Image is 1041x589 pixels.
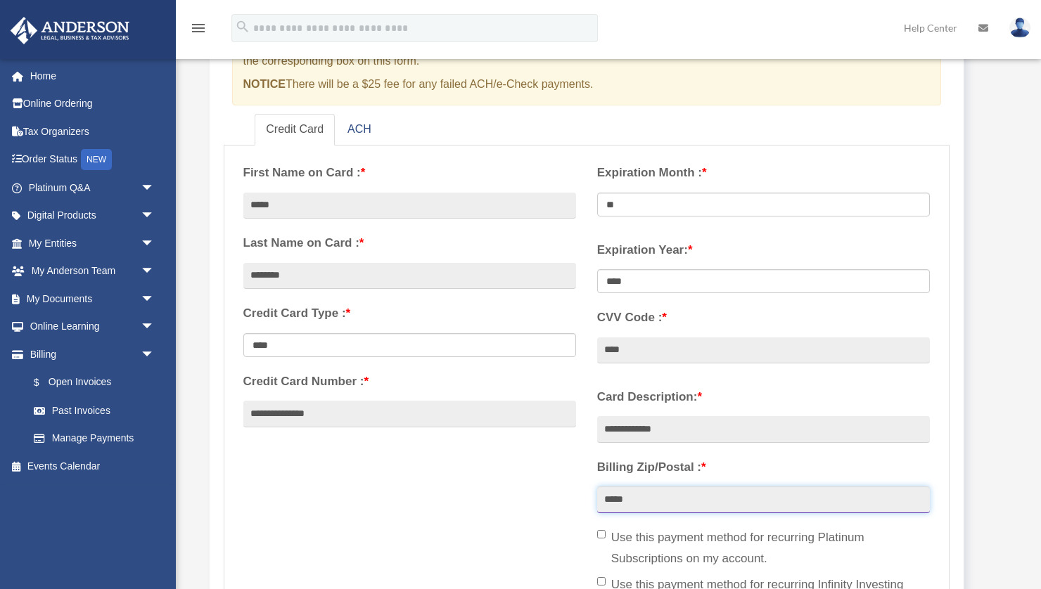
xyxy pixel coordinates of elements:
[41,374,49,391] span: $
[243,75,917,94] p: There will be a $25 fee for any failed ACH/e-Check payments.
[597,162,930,183] label: Expiration Month :
[243,371,576,392] label: Credit Card Number :
[235,19,250,34] i: search
[6,17,134,44] img: Anderson Advisors Platinum Portal
[597,577,606,585] input: Use this payment method for recurring Infinity Investing Subscriptions on my account.
[597,457,930,478] label: Billing Zip/Postal :
[141,285,169,313] span: arrow_drop_down
[10,90,176,118] a: Online Ordering
[597,527,930,569] label: Use this payment method for recurring Platinum Subscriptions on my account.
[10,452,176,480] a: Events Calendar
[10,202,176,230] a: Digital Productsarrow_drop_down
[10,229,176,257] a: My Entitiesarrow_drop_down
[10,340,176,368] a: Billingarrow_drop_down
[10,285,176,313] a: My Documentsarrow_drop_down
[20,396,176,425] a: Past Invoices
[255,114,335,145] a: Credit Card
[243,78,286,90] strong: NOTICE
[243,162,576,183] label: First Name on Card :
[141,340,169,369] span: arrow_drop_down
[10,117,176,145] a: Tax Organizers
[597,240,930,261] label: Expiration Year:
[141,174,169,202] span: arrow_drop_down
[243,303,576,324] label: Credit Card Type :
[20,425,169,453] a: Manage Payments
[141,202,169,231] span: arrow_drop_down
[141,257,169,286] span: arrow_drop_down
[20,368,176,397] a: $Open Invoices
[190,20,207,37] i: menu
[1009,18,1030,38] img: User Pic
[232,20,942,105] div: if you are updating your Platinum Subscription or Infinity Investing Membership payment method, p...
[10,174,176,202] a: Platinum Q&Aarrow_drop_down
[10,145,176,174] a: Order StatusNEW
[190,25,207,37] a: menu
[141,313,169,342] span: arrow_drop_down
[81,149,112,170] div: NEW
[597,530,606,538] input: Use this payment method for recurring Platinum Subscriptions on my account.
[10,313,176,341] a: Online Learningarrow_drop_down
[10,257,176,285] a: My Anderson Teamarrow_drop_down
[336,114,383,145] a: ACH
[243,233,576,254] label: Last Name on Card :
[141,229,169,258] span: arrow_drop_down
[597,387,930,408] label: Card Description:
[10,62,176,90] a: Home
[597,307,930,328] label: CVV Code :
